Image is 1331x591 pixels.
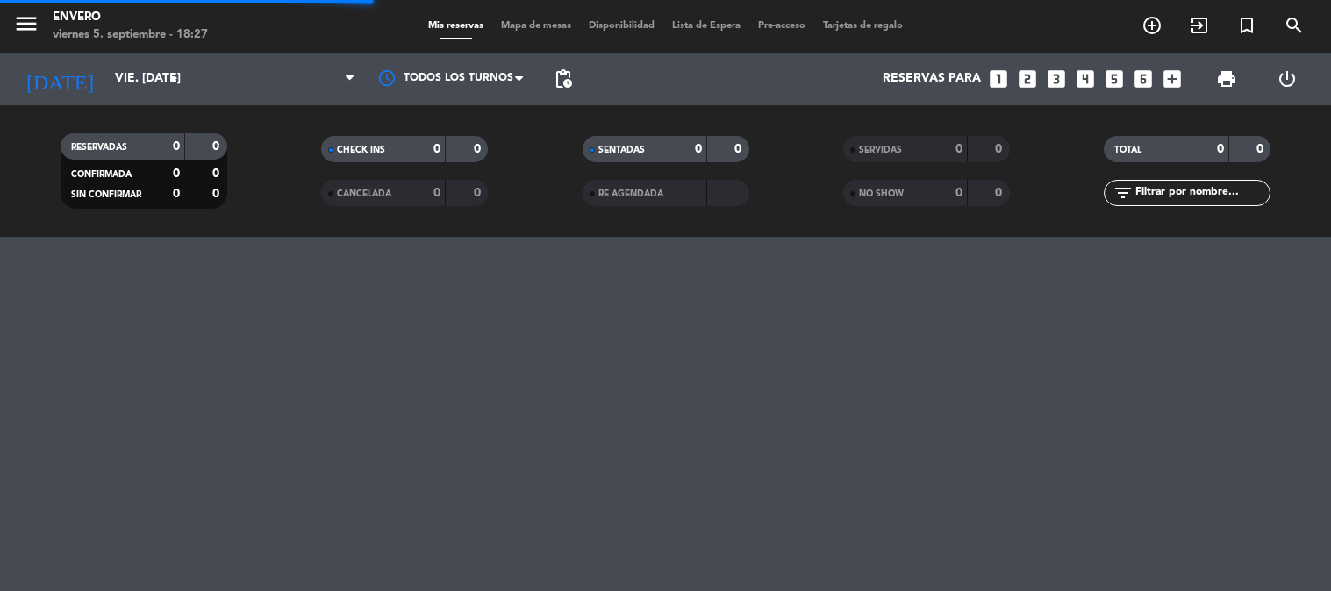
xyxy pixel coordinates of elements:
span: Disponibilidad [580,21,663,31]
i: power_settings_new [1277,68,1298,89]
strong: 0 [1256,143,1267,155]
strong: 0 [995,187,1005,199]
span: Mapa de mesas [492,21,580,31]
span: NO SHOW [859,189,904,198]
span: Pre-acceso [749,21,814,31]
strong: 0 [173,167,180,180]
strong: 0 [212,188,223,200]
span: Mis reservas [419,21,492,31]
div: viernes 5. septiembre - 18:27 [53,26,208,44]
i: search [1284,15,1305,36]
button: menu [13,11,39,43]
i: add_box [1161,68,1184,90]
strong: 0 [433,187,440,199]
i: [DATE] [13,60,106,98]
i: arrow_drop_down [163,68,184,89]
i: turned_in_not [1236,15,1257,36]
span: CHECK INS [337,146,385,154]
i: exit_to_app [1189,15,1210,36]
span: pending_actions [553,68,574,89]
strong: 0 [995,143,1005,155]
strong: 0 [433,143,440,155]
strong: 0 [955,143,962,155]
i: menu [13,11,39,37]
strong: 0 [474,143,484,155]
strong: 0 [173,188,180,200]
span: SENTADAS [598,146,645,154]
i: add_circle_outline [1141,15,1163,36]
span: print [1216,68,1237,89]
strong: 0 [1217,143,1224,155]
div: Envero [53,9,208,26]
input: Filtrar por nombre... [1134,183,1270,203]
i: looks_one [987,68,1010,90]
span: CANCELADA [337,189,391,198]
strong: 0 [695,143,702,155]
span: RE AGENDADA [598,189,663,198]
span: Tarjetas de regalo [814,21,912,31]
span: TOTAL [1114,146,1141,154]
span: RESERVADAS [71,143,127,152]
span: CONFIRMADA [71,170,132,179]
strong: 0 [173,140,180,153]
div: LOG OUT [1257,53,1318,105]
span: SERVIDAS [859,146,902,154]
i: looks_6 [1132,68,1155,90]
span: SIN CONFIRMAR [71,190,141,199]
strong: 0 [212,167,223,180]
strong: 0 [212,140,223,153]
i: looks_two [1016,68,1039,90]
span: Reservas para [883,72,981,86]
i: looks_5 [1103,68,1126,90]
i: looks_4 [1074,68,1097,90]
i: filter_list [1113,182,1134,203]
span: Lista de Espera [663,21,749,31]
strong: 0 [955,187,962,199]
strong: 0 [474,187,484,199]
i: looks_3 [1045,68,1068,90]
strong: 0 [734,143,745,155]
